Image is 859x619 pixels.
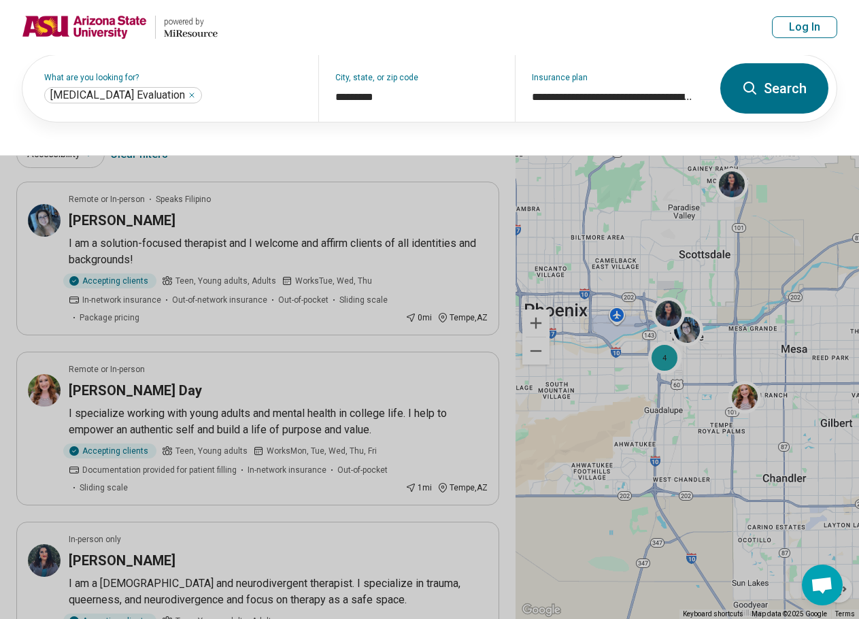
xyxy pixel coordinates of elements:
label: What are you looking for? [44,73,302,82]
img: Arizona State University [22,11,147,44]
div: Open chat [802,565,843,605]
button: ADHD Evaluation [188,91,196,99]
div: ADHD Evaluation [44,87,202,103]
a: Arizona State Universitypowered by [22,11,218,44]
div: powered by [164,16,218,28]
span: [MEDICAL_DATA] Evaluation [50,88,185,102]
button: Search [720,63,828,114]
button: Log In [772,16,837,38]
